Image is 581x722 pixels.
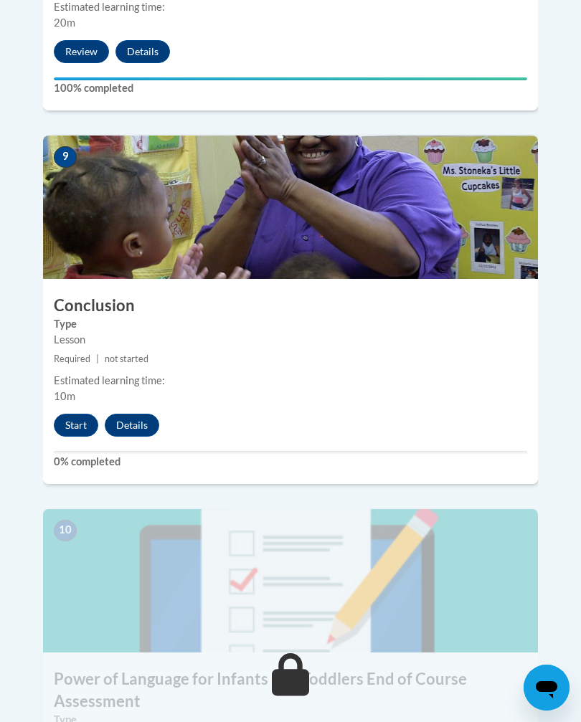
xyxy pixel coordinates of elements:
button: Details [115,40,170,63]
button: Start [54,414,98,437]
div: Estimated learning time: [54,373,527,389]
span: Required [54,353,90,364]
button: Details [105,414,159,437]
button: Review [54,40,109,63]
h3: Conclusion [43,295,538,317]
iframe: Button to launch messaging window [524,665,570,711]
h3: Power of Language for Infants and Toddlers End of Course Assessment [43,668,538,713]
img: Course Image [43,509,538,652]
span: 10m [54,390,75,402]
label: Type [54,316,527,332]
div: Your progress [54,77,527,80]
div: Lesson [54,332,527,348]
span: 20m [54,16,75,29]
span: 9 [54,146,77,168]
span: not started [105,353,148,364]
label: 100% completed [54,80,527,96]
span: | [96,353,99,364]
img: Course Image [43,136,538,279]
span: 10 [54,520,77,541]
label: 0% completed [54,454,527,470]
